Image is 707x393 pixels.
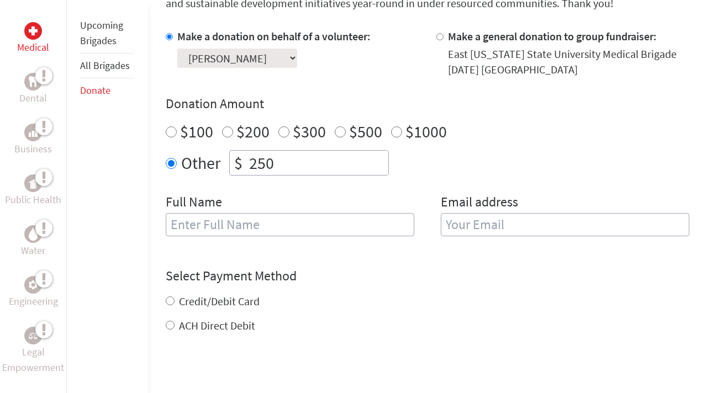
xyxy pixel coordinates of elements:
img: Water [29,227,38,240]
div: Business [24,124,42,141]
label: Email address [441,193,518,213]
label: ACH Direct Debit [179,318,255,332]
label: $1000 [405,121,447,142]
div: East [US_STATE] State University Medical Brigade [DATE] [GEOGRAPHIC_DATA] [448,46,689,77]
img: Dental [29,76,38,87]
label: $500 [349,121,382,142]
label: $100 [180,121,213,142]
a: WaterWater [21,225,45,258]
p: Legal Empowerment [2,344,64,375]
p: Engineering [9,294,58,309]
p: Water [21,243,45,258]
a: Upcoming Brigades [80,19,123,47]
img: Legal Empowerment [29,332,38,339]
a: BusinessBusiness [14,124,52,157]
h4: Select Payment Method [166,267,689,285]
li: All Brigades [80,54,135,78]
label: $300 [293,121,326,142]
p: Business [14,141,52,157]
img: Medical [29,26,38,35]
img: Business [29,128,38,137]
p: Public Health [5,192,61,208]
a: EngineeringEngineering [9,276,58,309]
div: Public Health [24,174,42,192]
div: Legal Empowerment [24,327,42,344]
li: Upcoming Brigades [80,13,135,54]
label: Credit/Debit Card [179,294,260,308]
label: Make a general donation to group fundraiser: [448,29,657,43]
img: Engineering [29,280,38,289]
div: Dental [24,73,42,91]
p: Medical [17,40,49,55]
input: Your Email [441,213,689,236]
label: Other [181,150,220,176]
label: Full Name [166,193,222,213]
input: Enter Amount [247,151,388,175]
a: Public HealthPublic Health [5,174,61,208]
div: Engineering [24,276,42,294]
a: MedicalMedical [17,22,49,55]
a: DentalDental [19,73,47,106]
p: Dental [19,91,47,106]
li: Donate [80,78,135,103]
a: Legal EmpowermentLegal Empowerment [2,327,64,375]
div: Water [24,225,42,243]
label: Make a donation on behalf of a volunteer: [177,29,371,43]
a: All Brigades [80,59,130,72]
div: $ [230,151,247,175]
input: Enter Full Name [166,213,414,236]
div: Medical [24,22,42,40]
a: Donate [80,84,110,97]
label: $200 [236,121,270,142]
h4: Donation Amount [166,95,689,113]
img: Public Health [29,178,38,189]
